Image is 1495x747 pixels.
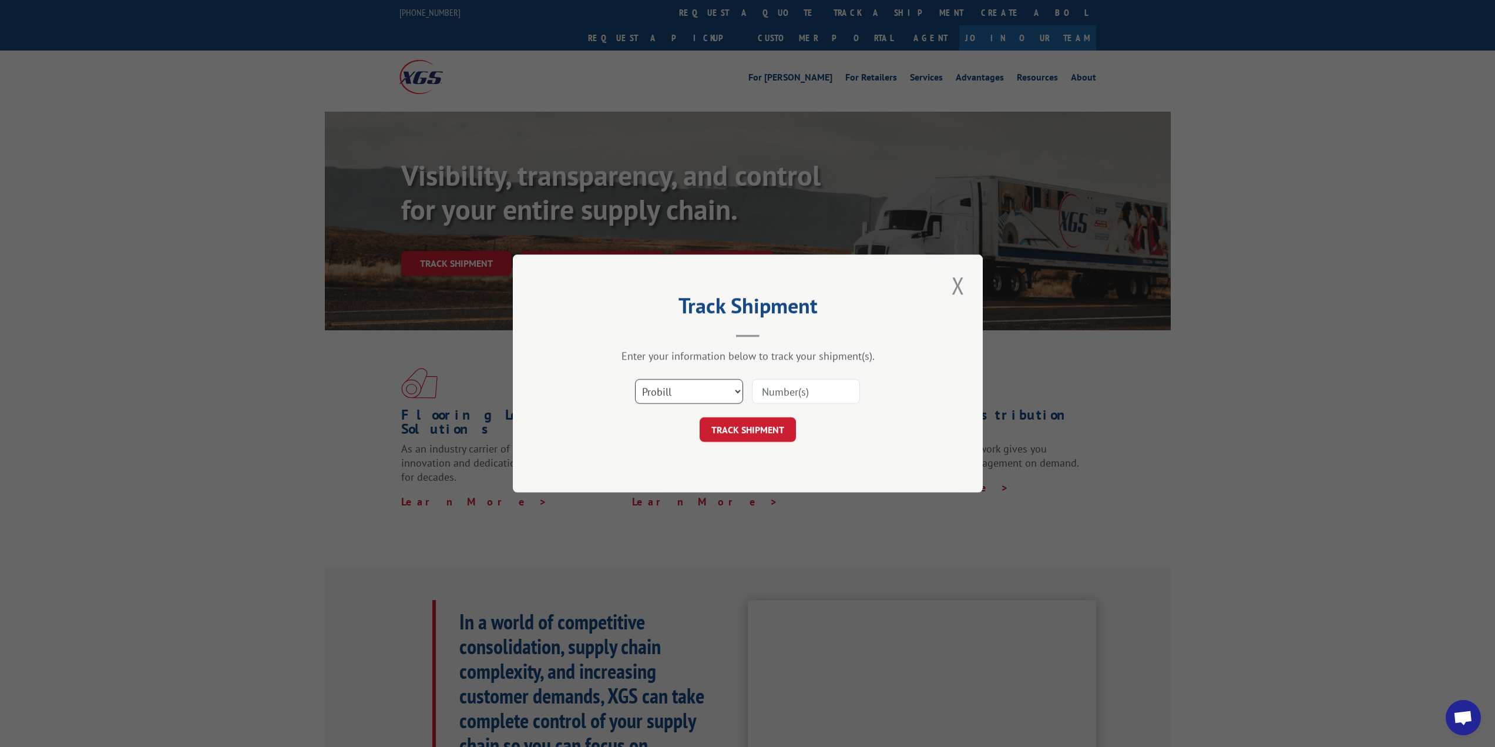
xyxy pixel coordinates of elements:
input: Number(s) [752,379,860,404]
h2: Track Shipment [572,297,924,320]
a: Open chat [1446,700,1481,735]
div: Enter your information below to track your shipment(s). [572,349,924,363]
button: Close modal [948,269,968,302]
button: TRACK SHIPMENT [700,417,796,442]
